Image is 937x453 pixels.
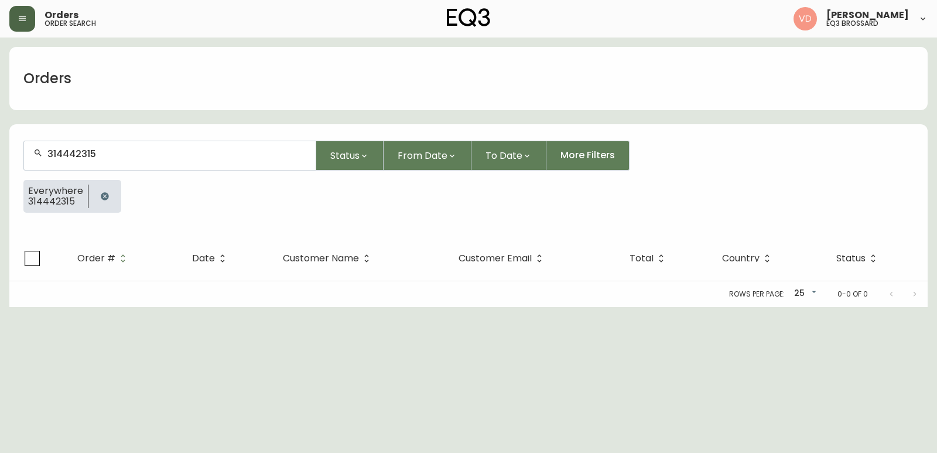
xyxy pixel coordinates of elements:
[398,148,447,163] span: From Date
[316,141,384,171] button: Status
[630,255,654,262] span: Total
[471,141,546,171] button: To Date
[789,284,819,304] div: 25
[837,289,868,299] p: 0-0 of 0
[28,186,83,196] span: Everywhere
[836,255,866,262] span: Status
[447,8,490,27] img: logo
[826,11,909,20] span: [PERSON_NAME]
[546,141,630,171] button: More Filters
[77,255,115,262] span: Order #
[794,7,817,30] img: 34cbe8de67806989076631741e6a7c6b
[630,253,669,264] span: Total
[729,289,785,299] p: Rows per page:
[836,253,881,264] span: Status
[45,11,78,20] span: Orders
[283,253,374,264] span: Customer Name
[283,255,359,262] span: Customer Name
[560,149,615,162] span: More Filters
[23,69,71,88] h1: Orders
[722,255,760,262] span: Country
[45,20,96,27] h5: order search
[459,253,547,264] span: Customer Email
[192,255,215,262] span: Date
[459,255,532,262] span: Customer Email
[485,148,522,163] span: To Date
[826,20,878,27] h5: eq3 brossard
[77,253,131,264] span: Order #
[192,253,230,264] span: Date
[722,253,775,264] span: Country
[47,148,306,159] input: Search
[28,196,83,207] span: 314442315
[384,141,471,171] button: From Date
[330,148,360,163] span: Status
